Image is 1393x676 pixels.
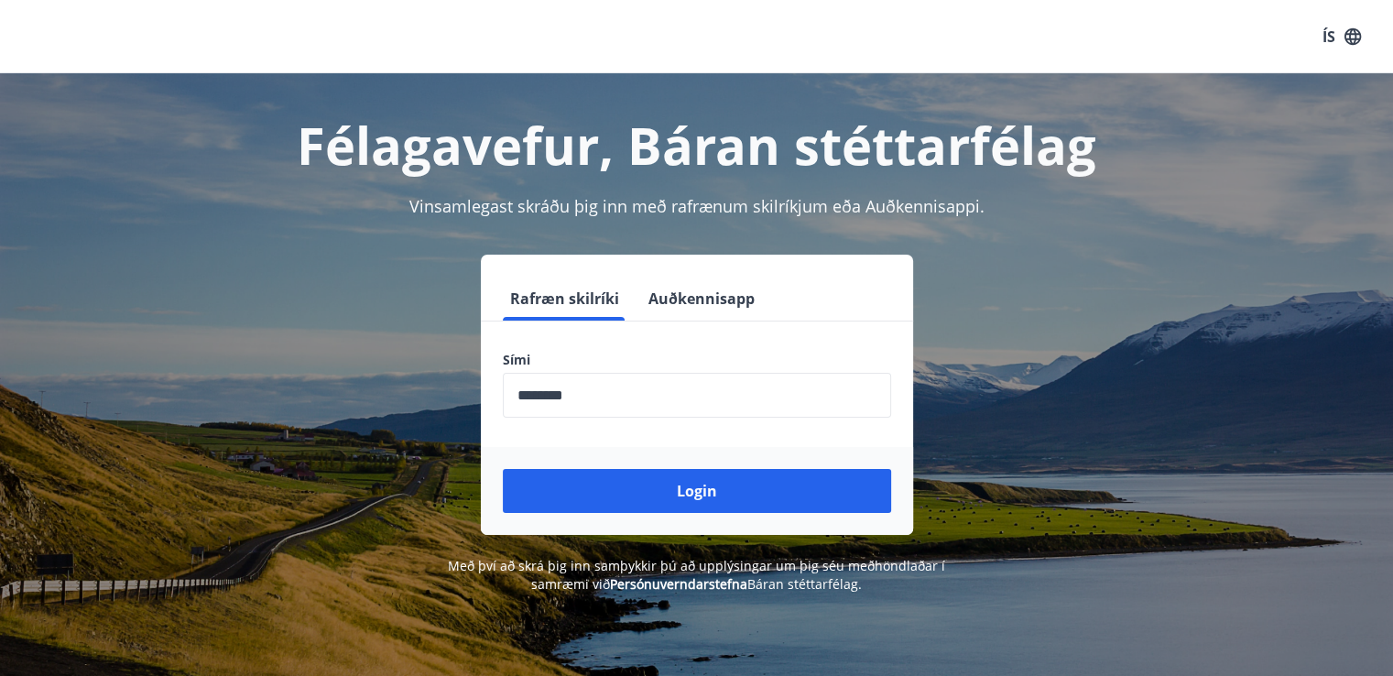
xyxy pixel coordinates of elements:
[1312,20,1371,53] button: ÍS
[60,110,1334,180] h1: Félagavefur, Báran stéttarfélag
[448,557,945,593] span: Með því að skrá þig inn samþykkir þú að upplýsingar um þig séu meðhöndlaðar í samræmi við Báran s...
[503,469,891,513] button: Login
[409,195,985,217] span: Vinsamlegast skráðu þig inn með rafrænum skilríkjum eða Auðkennisappi.
[610,575,747,593] a: Persónuverndarstefna
[503,351,891,369] label: Sími
[503,277,626,321] button: Rafræn skilríki
[641,277,762,321] button: Auðkennisapp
